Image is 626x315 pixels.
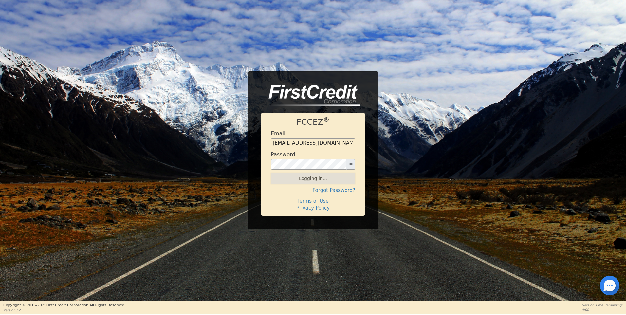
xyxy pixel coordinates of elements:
[271,130,285,137] h4: Email
[271,159,347,170] input: password
[271,151,295,157] h4: Password
[582,303,623,307] p: Session Time Remaining:
[271,205,355,211] h4: Privacy Policy
[323,116,330,123] sup: ®
[3,308,125,313] p: Version 3.2.1
[261,85,360,106] img: logo-CMu_cnol.png
[271,138,355,148] input: Enter email
[271,117,355,127] h1: FCCEZ
[271,187,355,193] h4: Forgot Password?
[271,198,355,204] h4: Terms of Use
[89,303,125,307] span: All Rights Reserved.
[582,307,623,312] p: 0:00
[3,303,125,308] p: Copyright © 2015- 2025 First Credit Corporation.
